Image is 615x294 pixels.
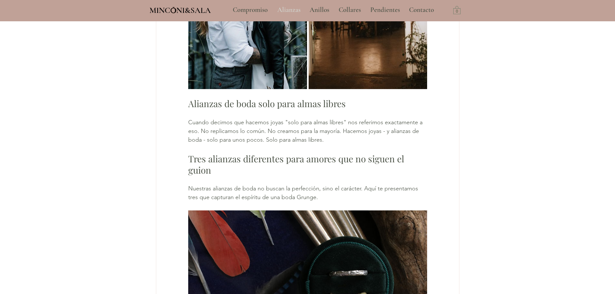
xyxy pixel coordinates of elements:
[404,2,439,18] a: Contacto
[228,2,272,18] a: Compromiso
[149,5,211,15] span: MINCONI&SALA
[453,5,461,14] a: Carrito con 0 ítems
[406,2,437,18] p: Contacto
[305,2,334,18] a: Anillos
[215,2,452,18] nav: Sitio
[335,2,364,18] p: Collares
[306,2,333,18] p: Anillos
[188,119,424,143] span: Cuando decimos que hacemos joyas "solo para almas libres" nos referimos exactamente a eso. No rep...
[456,9,458,14] text: 0
[274,2,304,18] p: Alianzas
[188,185,420,201] span: Nuestras alianzas de boda no buscan la perfección, sino el carácter. Aquí te presentamos tres que...
[365,2,404,18] a: Pendientes
[188,153,406,176] span: Tres alianzas diferentes para amores que no siguen el guion
[334,2,365,18] a: Collares
[149,4,211,15] a: MINCONI&SALA
[367,2,403,18] p: Pendientes
[171,7,176,13] img: Minconi Sala
[188,97,346,109] span: Alianzas de boda solo para almas libres
[272,2,305,18] a: Alianzas
[230,2,271,18] p: Compromiso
